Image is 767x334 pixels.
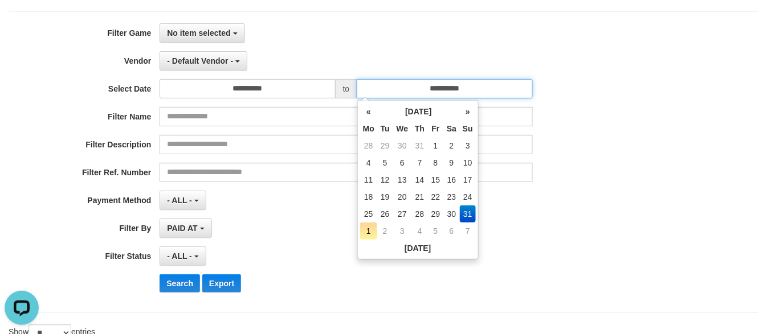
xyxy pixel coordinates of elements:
[160,218,211,238] button: PAID AT
[428,137,443,154] td: 1
[167,28,230,38] span: No item selected
[360,171,377,188] td: 11
[393,120,412,137] th: We
[360,205,377,222] td: 25
[460,154,476,171] td: 10
[360,154,377,171] td: 4
[411,171,428,188] td: 14
[377,120,393,137] th: Tu
[393,154,412,171] td: 6
[411,205,428,222] td: 28
[360,103,377,120] th: «
[160,191,206,210] button: - ALL -
[443,120,460,137] th: Sa
[167,196,192,205] span: - ALL -
[202,274,241,292] button: Export
[411,137,428,154] td: 31
[393,171,412,188] td: 13
[167,224,197,233] span: PAID AT
[428,188,443,205] td: 22
[460,120,476,137] th: Su
[428,222,443,240] td: 5
[336,79,357,98] span: to
[428,171,443,188] td: 15
[160,274,200,292] button: Search
[160,246,206,266] button: - ALL -
[377,205,393,222] td: 26
[460,222,476,240] td: 7
[377,222,393,240] td: 2
[167,251,192,261] span: - ALL -
[5,5,39,39] button: Open LiveChat chat widget
[360,240,476,257] th: [DATE]
[393,188,412,205] td: 20
[411,222,428,240] td: 4
[377,188,393,205] td: 19
[167,56,233,65] span: - Default Vendor -
[411,120,428,137] th: Th
[360,137,377,154] td: 28
[377,137,393,154] td: 29
[428,120,443,137] th: Fr
[411,154,428,171] td: 7
[428,154,443,171] td: 8
[460,188,476,205] td: 24
[443,205,460,222] td: 30
[377,103,460,120] th: [DATE]
[160,23,244,43] button: No item selected
[460,137,476,154] td: 3
[443,154,460,171] td: 9
[443,137,460,154] td: 2
[377,154,393,171] td: 5
[443,171,460,188] td: 16
[360,120,377,137] th: Mo
[360,188,377,205] td: 18
[160,51,247,71] button: - Default Vendor -
[393,222,412,240] td: 3
[460,205,476,222] td: 31
[428,205,443,222] td: 29
[393,137,412,154] td: 30
[377,171,393,188] td: 12
[360,222,377,240] td: 1
[460,103,476,120] th: »
[411,188,428,205] td: 21
[393,205,412,222] td: 27
[460,171,476,188] td: 17
[443,188,460,205] td: 23
[443,222,460,240] td: 6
